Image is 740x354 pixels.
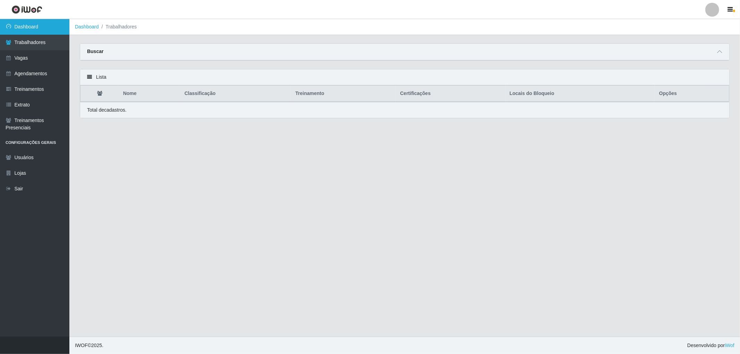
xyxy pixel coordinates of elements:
th: Locais do Bloqueio [505,86,655,102]
img: CoreUI Logo [11,5,42,14]
a: Dashboard [75,24,99,29]
th: Certificações [396,86,505,102]
span: Desenvolvido por [687,342,734,349]
p: Total de cadastros. [87,106,127,114]
th: Classificação [180,86,291,102]
th: Nome [119,86,180,102]
th: Treinamento [291,86,396,102]
nav: breadcrumb [69,19,740,35]
strong: Buscar [87,49,103,54]
span: © 2025 . [75,342,103,349]
th: Opções [655,86,729,102]
span: IWOF [75,343,88,348]
li: Trabalhadores [99,23,137,31]
div: Lista [80,69,729,85]
a: iWof [725,343,734,348]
